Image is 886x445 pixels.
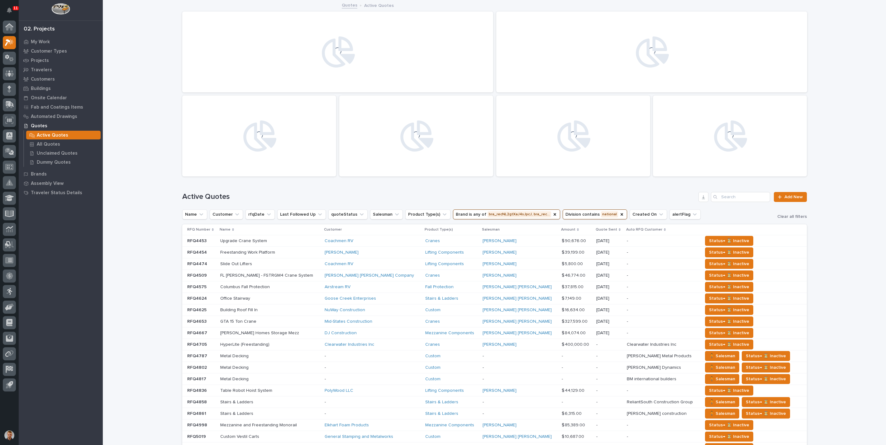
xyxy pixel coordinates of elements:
p: [DATE] [596,238,622,244]
span: Status→ ⏳ Inactive [746,398,786,406]
p: RFQ4667 [187,329,208,336]
p: $ 10,687.00 [562,433,585,439]
p: RFQ4575 [187,283,208,290]
button: Status→ ⏳ Inactive [705,236,753,246]
a: Automated Drawings [19,112,103,121]
p: Upgrade Crane System [220,237,268,244]
a: Coachmen RV [325,261,353,267]
a: Custom [425,377,441,382]
tr: RFQ4667RFQ4667 [PERSON_NAME] Homes Storage Mezz[PERSON_NAME] Homes Storage Mezz DJ Construction M... [182,327,807,339]
p: RFQ4998 [187,421,208,428]
p: - [562,375,564,382]
p: - [627,260,629,267]
span: Status→ ⏳ Inactive [746,352,786,360]
button: Name [182,209,207,219]
p: $ 5,800.00 [562,260,584,267]
a: Coachmen RV [325,238,353,244]
p: $ 46,774.00 [562,272,587,278]
a: Lifting Components [425,250,464,255]
p: Building Roof Fill In [220,306,259,313]
span: Clear all filters [777,214,807,219]
p: - [627,387,629,393]
p: - [627,249,629,255]
p: RFQ4858 [187,398,208,405]
span: Status→ ⏳ Inactive [709,260,749,268]
p: All Quotes [37,142,60,147]
button: quoteStatus [328,209,368,219]
p: RFQ4836 [187,387,208,393]
tr: RFQ5019RFQ5019 Custom Vestil CartsCustom Vestil Carts General Stamping and Metalworks Custom [PER... [182,431,807,442]
a: [PERSON_NAME] [483,342,517,347]
p: - [325,400,420,405]
h1: Active Quotes [182,192,696,201]
span: Status→ ⏳ Inactive [746,364,786,371]
p: - [596,423,622,428]
p: - [483,400,557,405]
tr: RFQ4817RFQ4817 Metal DeckingMetal Decking -Custom --- -BM international buildersBM international ... [182,373,807,385]
button: Status→ ⏳ Inactive [742,374,790,384]
button: Status→ ⏳ Inactive [705,305,753,315]
p: Custom Vestil Carts [220,433,260,439]
a: [PERSON_NAME] [483,261,517,267]
p: GTA 15 Ton Crane [220,318,258,324]
button: rfqDate [245,209,275,219]
span: 🧍 Salesman [709,364,735,371]
a: [PERSON_NAME] [PERSON_NAME] [483,330,552,336]
p: Quote Sent [596,226,617,233]
a: Cranes [425,342,440,347]
p: FL [PERSON_NAME] - FSTRGM4 Crane System [220,272,314,278]
p: - [483,377,557,382]
p: - [483,354,557,359]
a: [PERSON_NAME] [325,250,359,255]
button: Status→ ⏳ Inactive [742,351,790,361]
p: Metal Decking [220,364,250,370]
a: [PERSON_NAME] [PERSON_NAME] Company [325,273,414,278]
p: RFQ4802 [187,364,208,370]
span: Status→ ⏳ Inactive [709,329,749,337]
span: 🧍 Salesman [709,375,735,383]
span: 🧍 Salesman [709,352,735,360]
p: Product Type(s) [425,226,453,233]
a: [PERSON_NAME] [PERSON_NAME] [483,284,552,290]
p: [PERSON_NAME] Dynamics [627,364,682,370]
a: Fall Protection [425,284,454,290]
p: RFQ4625 [187,306,208,313]
p: [DATE] [596,273,622,278]
p: Mezzanine and Freestanding Monorail [220,421,298,428]
p: Buildings [31,86,51,91]
button: 🧍 Salesman [705,351,739,361]
p: RFQ4817 [187,375,207,382]
p: - [325,354,420,359]
button: 🧍 Salesman [705,363,739,372]
tr: RFQ4705RFQ4705 HyperLite (Freestanding)HyperLite (Freestanding) Clearwater Industries Inc Cranes ... [182,339,807,350]
p: [DATE] [596,261,622,267]
button: alertFlag [669,209,701,219]
p: RFQ4454 [187,249,208,255]
tr: RFQ4474RFQ4474 Slide Out LiftersSlide Out Lifters Coachmen RV Lifting Components [PERSON_NAME] $ ... [182,258,807,270]
span: Status→ ⏳ Inactive [709,387,749,394]
p: - [483,365,557,370]
p: BM international builders [627,375,678,382]
tr: RFQ4787RFQ4787 Metal DeckingMetal Decking -Custom --- -[PERSON_NAME] Metal Products[PERSON_NAME] ... [182,350,807,362]
p: $ 39,199.00 [562,249,586,255]
button: Status→ ⏳ Inactive [705,420,753,430]
p: RFQ4861 [187,410,207,416]
p: - [325,365,420,370]
p: RFQ4453 [187,237,208,244]
a: Goose Creek Enterprises [325,296,376,301]
button: Status→ ⏳ Inactive [742,397,790,407]
p: - [596,354,622,359]
p: 11 [14,6,18,10]
p: - [562,364,564,370]
p: Slide Out Lifters [220,260,253,267]
a: [PERSON_NAME] [PERSON_NAME] [483,319,552,324]
p: RFQ4624 [187,295,208,301]
span: Status→ ⏳ Inactive [709,421,749,429]
button: Division [563,209,627,219]
a: Stairs & Ladders [425,296,458,301]
p: $ 6,315.00 [562,410,583,416]
tr: RFQ4625RFQ4625 Building Roof Fill InBuilding Roof Fill In NuWay Construction Custom [PERSON_NAME]... [182,304,807,316]
button: 🧍 Salesman [705,409,739,419]
p: - [627,433,629,439]
a: Quotes [342,1,357,8]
